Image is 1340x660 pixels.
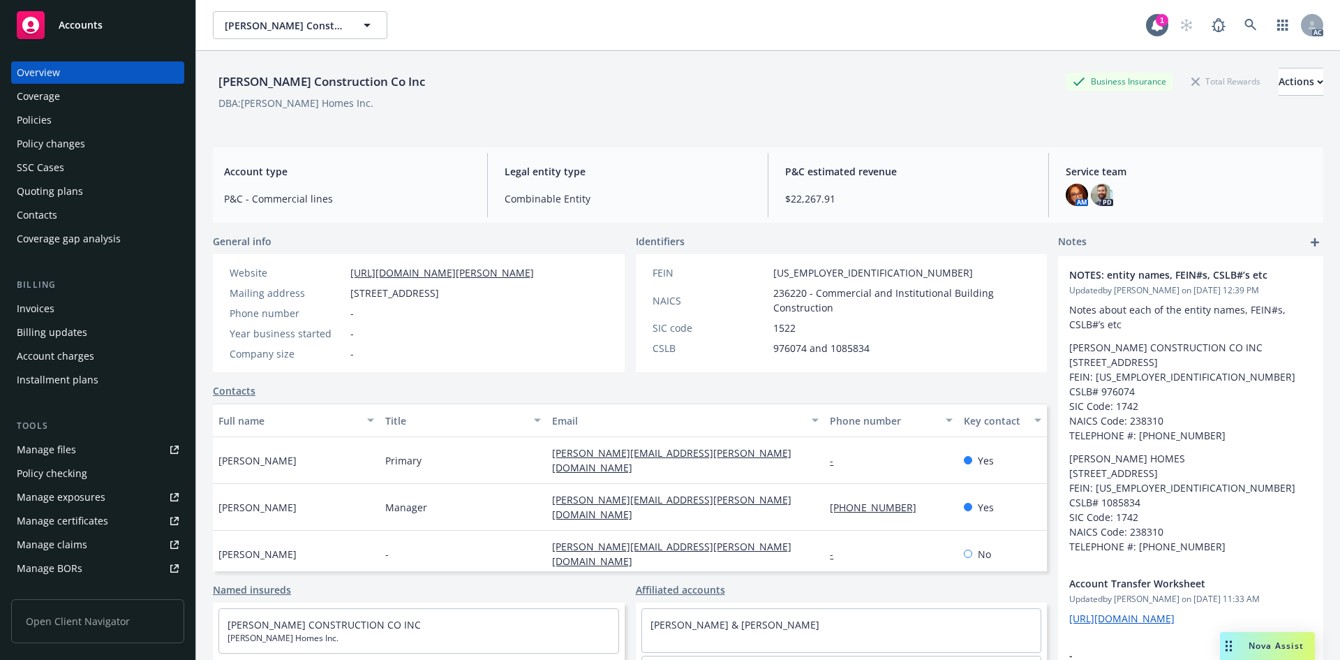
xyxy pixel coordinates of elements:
[505,164,751,179] span: Legal entity type
[552,540,791,568] a: [PERSON_NAME][EMAIL_ADDRESS][PERSON_NAME][DOMAIN_NAME]
[218,413,359,428] div: Full name
[17,581,123,603] div: Summary of insurance
[230,346,345,361] div: Company size
[1069,612,1175,625] a: [URL][DOMAIN_NAME]
[653,341,768,355] div: CSLB
[830,454,844,467] a: -
[1066,164,1312,179] span: Service team
[1279,68,1323,96] button: Actions
[1069,451,1312,554] p: [PERSON_NAME] HOMES [STREET_ADDRESS] FEIN: [US_EMPLOYER_IDENTIFICATION_NUMBER] CSLB# 1085834 SIC ...
[385,413,526,428] div: Title
[17,61,60,84] div: Overview
[552,413,803,428] div: Email
[1306,234,1323,251] a: add
[650,618,819,631] a: [PERSON_NAME] & [PERSON_NAME]
[17,321,87,344] div: Billing updates
[546,404,824,437] button: Email
[230,326,345,341] div: Year business started
[11,61,184,84] a: Overview
[11,462,184,485] a: Policy checking
[350,346,354,361] span: -
[1237,11,1265,39] a: Search
[17,156,64,179] div: SSC Cases
[218,453,297,468] span: [PERSON_NAME]
[1172,11,1200,39] a: Start snowing
[824,404,958,437] button: Phone number
[350,286,439,300] span: [STREET_ADDRESS]
[228,618,421,631] a: [PERSON_NAME] CONSTRUCTION CO INC
[224,164,470,179] span: Account type
[773,321,796,335] span: 1522
[11,345,184,367] a: Account charges
[11,439,184,461] a: Manage files
[11,369,184,391] a: Installment plans
[11,599,184,643] span: Open Client Navigator
[1091,184,1113,206] img: photo
[11,204,184,226] a: Contacts
[17,204,57,226] div: Contacts
[1069,593,1312,606] span: Updated by [PERSON_NAME] on [DATE] 11:33 AM
[958,404,1047,437] button: Key contact
[1220,632,1237,660] div: Drag to move
[1069,284,1312,297] span: Updated by [PERSON_NAME] on [DATE] 12:39 PM
[1184,73,1267,90] div: Total Rewards
[1069,340,1312,443] p: [PERSON_NAME] CONSTRUCTION CO INC [STREET_ADDRESS] FEIN: [US_EMPLOYER_IDENTIFICATION_NUMBER] CSLB...
[213,404,380,437] button: Full name
[653,265,768,280] div: FEIN
[505,191,751,206] span: Combinable Entity
[1205,11,1233,39] a: Report a Bug
[1220,632,1315,660] button: Nova Assist
[230,306,345,321] div: Phone number
[11,133,184,155] a: Policy changes
[59,20,103,31] span: Accounts
[17,557,82,580] div: Manage BORs
[653,321,768,335] div: SIC code
[978,500,994,515] span: Yes
[636,234,685,249] span: Identifiers
[1058,256,1323,565] div: NOTES: entity names, FEIN#s, CSLB#’s etcUpdatedby [PERSON_NAME] on [DATE] 12:39 PMNotes about eac...
[830,413,937,428] div: Phone number
[1058,565,1323,637] div: Account Transfer WorksheetUpdatedby [PERSON_NAME] on [DATE] 11:33 AM[URL][DOMAIN_NAME]
[350,326,354,341] span: -
[350,306,354,321] span: -
[17,369,98,391] div: Installment plans
[225,18,345,33] span: [PERSON_NAME] Construction Co Inc
[218,500,297,515] span: [PERSON_NAME]
[552,446,791,474] a: [PERSON_NAME][EMAIL_ADDRESS][PERSON_NAME][DOMAIN_NAME]
[785,191,1032,206] span: $22,267.91
[213,383,255,398] a: Contacts
[17,534,87,556] div: Manage claims
[11,298,184,320] a: Invoices
[380,404,546,437] button: Title
[11,419,184,433] div: Tools
[17,462,87,485] div: Policy checking
[385,500,427,515] span: Manager
[1156,13,1168,25] div: 1
[964,413,1026,428] div: Key contact
[830,548,844,561] a: -
[17,510,108,532] div: Manage certificates
[830,501,928,514] a: [PHONE_NUMBER]
[11,228,184,250] a: Coverage gap analysis
[11,278,184,292] div: Billing
[17,486,105,508] div: Manage exposures
[552,493,791,521] a: [PERSON_NAME][EMAIL_ADDRESS][PERSON_NAME][DOMAIN_NAME]
[978,547,991,562] span: No
[11,321,184,344] a: Billing updates
[11,510,184,532] a: Manage certificates
[17,298,54,320] div: Invoices
[11,486,184,508] span: Manage exposures
[1249,640,1304,652] span: Nova Assist
[385,453,422,468] span: Primary
[773,341,870,355] span: 976074 and 1085834
[1066,184,1088,206] img: photo
[1269,11,1297,39] a: Switch app
[636,582,725,597] a: Affiliated accounts
[218,96,373,110] div: DBA: [PERSON_NAME] Homes Inc.
[213,11,387,39] button: [PERSON_NAME] Construction Co Inc
[1058,234,1087,251] span: Notes
[228,632,610,645] span: [PERSON_NAME] Homes Inc.
[17,133,85,155] div: Policy changes
[230,265,345,280] div: Website
[213,234,271,249] span: General info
